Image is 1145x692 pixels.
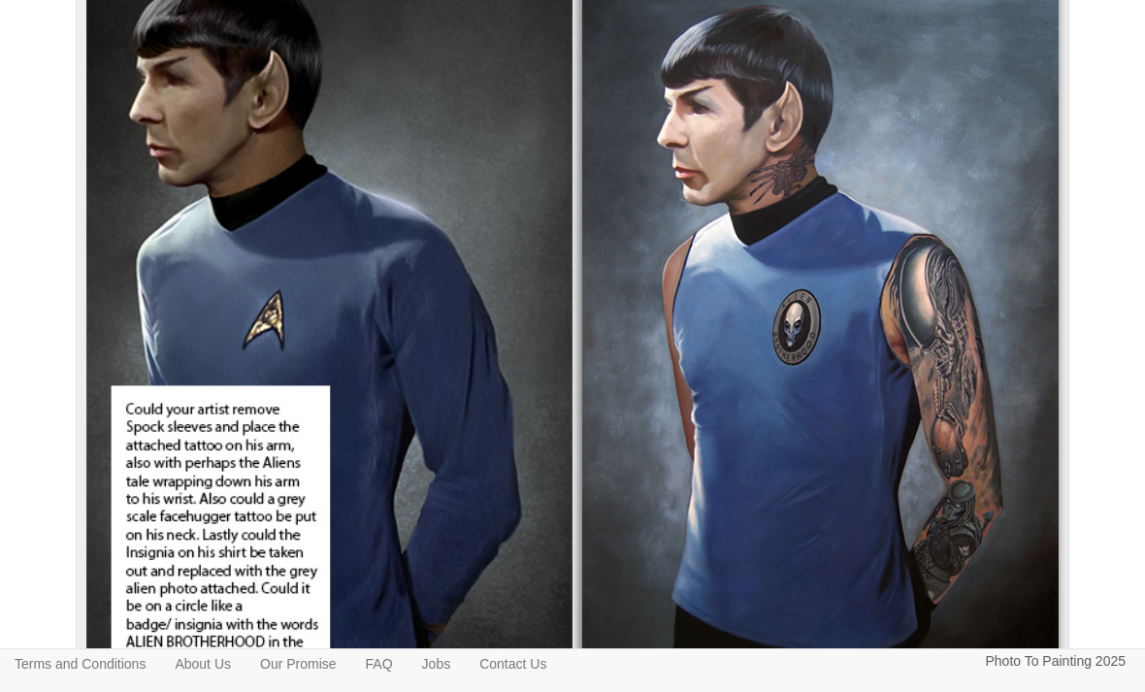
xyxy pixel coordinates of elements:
a: Jobs [408,649,466,678]
p: Photo To Painting 2025 [985,649,1126,674]
a: FAQ [351,649,408,678]
a: About Us [160,649,245,678]
a: Contact Us [465,649,561,678]
a: Our Promise [245,649,351,678]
